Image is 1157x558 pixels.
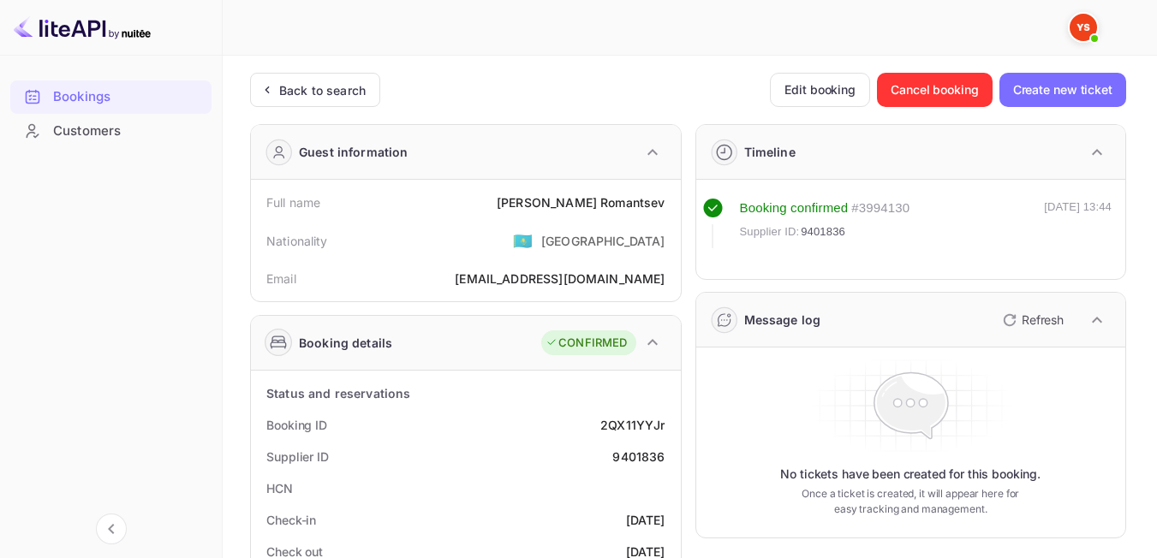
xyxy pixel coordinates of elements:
div: Booking confirmed [740,199,849,218]
div: [DATE] 13:44 [1044,199,1112,248]
span: 9401836 [801,223,845,240]
div: Status and reservations [266,384,410,402]
div: Booking ID [266,416,327,434]
img: Yandex Support [1070,14,1097,41]
div: Customers [10,115,212,148]
p: Once a ticket is created, it will appear here for easy tracking and management. [796,486,1025,517]
div: Message log [744,311,821,329]
a: Customers [10,115,212,146]
a: Bookings [10,80,212,112]
div: CONFIRMED [546,335,627,352]
div: Nationality [266,232,328,250]
div: [DATE] [626,511,665,529]
div: 9401836 [612,448,665,466]
div: HCN [266,479,293,497]
button: Cancel booking [877,73,993,107]
p: Refresh [1022,311,1064,329]
div: Full name [266,193,320,211]
div: Guest information [299,143,409,161]
div: Booking details [299,334,392,352]
span: Supplier ID: [740,223,800,240]
div: Bookings [53,87,203,107]
div: # 3994130 [851,199,909,218]
div: [PERSON_NAME] Romantsev [497,193,665,211]
div: Customers [53,122,203,141]
div: [GEOGRAPHIC_DATA] [541,232,665,250]
div: Timeline [744,143,796,161]
button: Create new ticket [999,73,1126,107]
button: Collapse navigation [96,513,127,544]
div: Supplier ID [266,448,329,466]
button: Refresh [993,306,1071,334]
span: United States [513,225,533,256]
div: 2QX11YYJr [600,416,665,434]
div: Check-in [266,511,316,529]
button: Edit booking [770,73,870,107]
div: Bookings [10,80,212,114]
img: LiteAPI logo [14,14,151,41]
div: [EMAIL_ADDRESS][DOMAIN_NAME] [455,270,665,288]
p: No tickets have been created for this booking. [780,466,1041,483]
div: Email [266,270,296,288]
div: Back to search [279,81,366,99]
